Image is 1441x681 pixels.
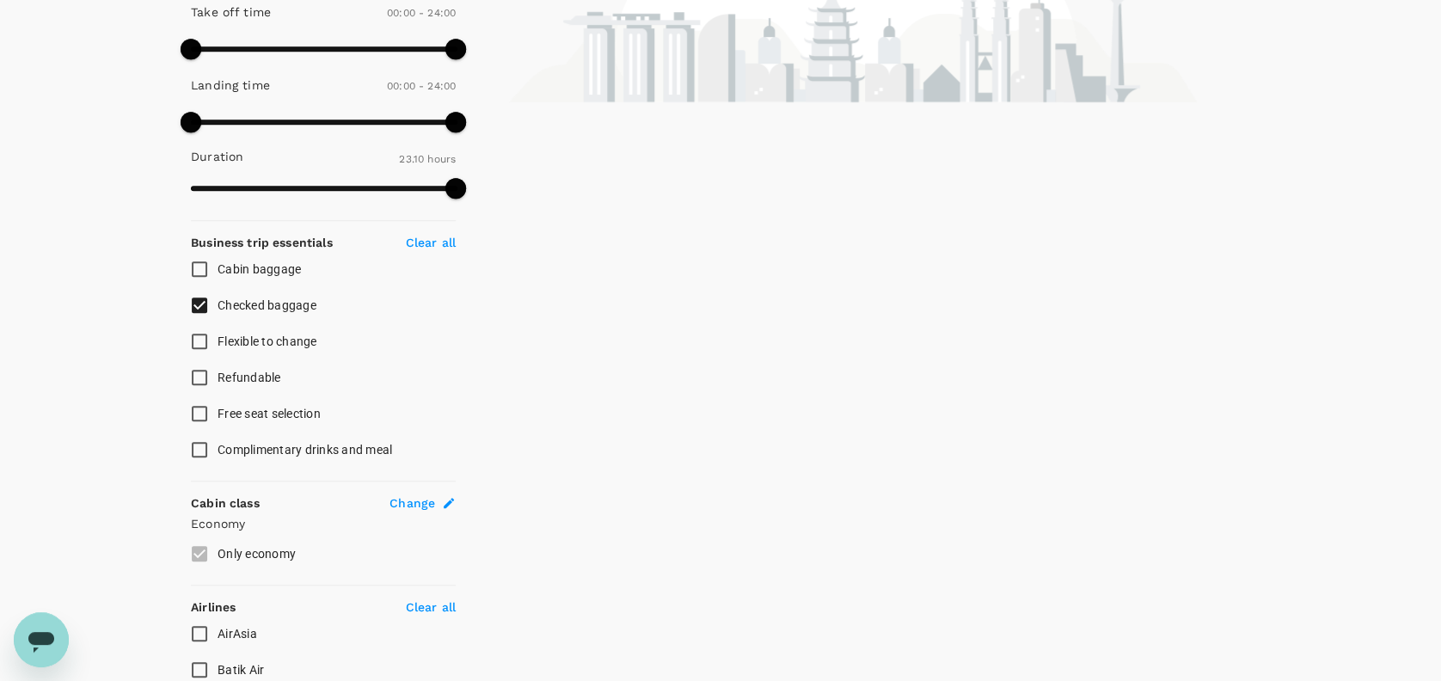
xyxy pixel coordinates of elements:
[191,77,270,94] p: Landing time
[218,407,321,420] span: Free seat selection
[218,443,392,457] span: Complimentary drinks and meal
[191,496,260,510] strong: Cabin class
[399,153,456,165] span: 23.10 hours
[387,80,456,92] span: 00:00 - 24:00
[218,262,301,276] span: Cabin baggage
[14,612,69,667] iframe: Button to launch messaging window
[389,494,435,512] span: Change
[218,547,296,561] span: Only economy
[191,3,271,21] p: Take off time
[218,627,257,641] span: AirAsia
[191,515,456,532] p: Economy
[387,7,456,19] span: 00:00 - 24:00
[191,600,236,614] strong: Airlines
[218,663,264,677] span: Batik Air
[218,334,317,348] span: Flexible to change
[406,598,456,616] p: Clear all
[218,371,281,384] span: Refundable
[218,298,316,312] span: Checked baggage
[191,236,333,249] strong: Business trip essentials
[191,148,243,165] p: Duration
[406,234,456,251] p: Clear all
